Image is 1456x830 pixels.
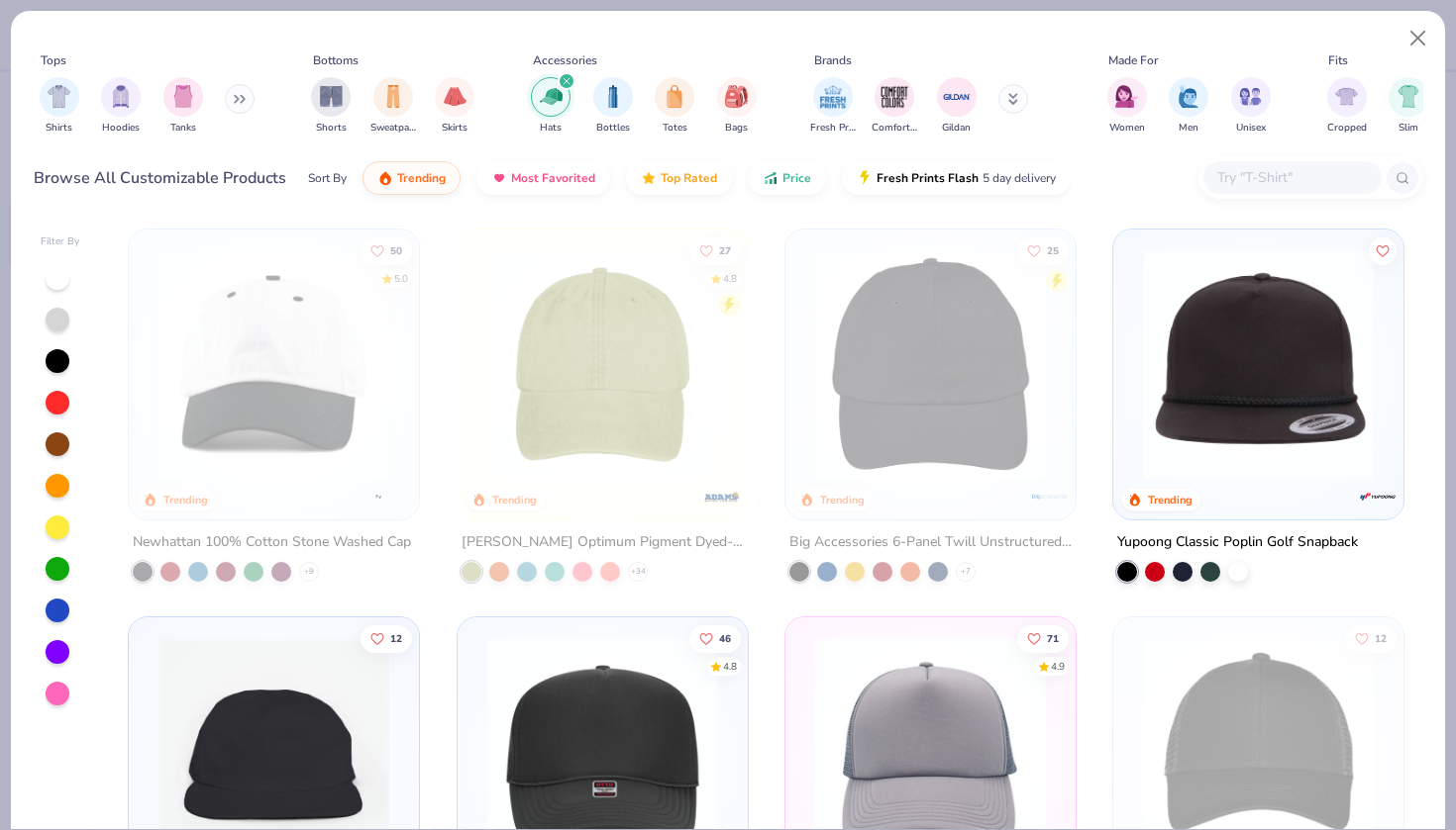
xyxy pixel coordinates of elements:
[725,121,748,136] span: Bags
[810,121,856,136] span: Fresh Prints
[172,85,194,108] img: Tanks Image
[442,121,468,136] span: Skirts
[1115,85,1138,108] img: Women Image
[41,51,66,69] div: Tops
[880,82,909,112] img: Comfort Colors Image
[626,161,732,195] button: Top Rated
[810,77,856,136] button: filter button
[1400,20,1437,57] button: Close
[110,85,132,108] img: Hoodies Image
[602,85,624,108] img: Bottles Image
[1179,121,1198,136] span: Men
[1109,121,1145,136] span: Women
[1399,121,1418,136] span: Slim
[101,77,141,136] button: filter button
[476,161,610,195] button: Most Favorited
[163,77,203,136] button: filter button
[311,77,351,136] div: filter for Shorts
[942,121,971,136] span: Gildan
[101,77,141,136] div: filter for Hoodies
[942,82,972,112] img: Gildan Image
[46,121,72,136] span: Shirts
[593,77,633,136] div: filter for Bottles
[593,77,633,136] button: filter button
[1327,77,1367,136] div: filter for Cropped
[397,170,446,186] span: Trending
[370,77,416,136] div: filter for Sweatpants
[435,77,474,136] button: filter button
[655,77,694,136] button: filter button
[877,170,979,186] span: Fresh Prints Flash
[308,169,347,187] div: Sort By
[1215,166,1368,189] input: Try "T-Shirt"
[983,167,1056,190] span: 5 day delivery
[857,170,873,186] img: flash.gif
[40,77,79,136] div: filter for Shirts
[1398,85,1419,108] img: Slim Image
[782,170,811,186] span: Price
[818,82,848,112] img: Fresh Prints Image
[1231,77,1271,136] div: filter for Unisex
[444,85,467,108] img: Skirts Image
[1108,51,1158,69] div: Made For
[842,161,1071,195] button: Fresh Prints Flash5 day delivery
[311,77,351,136] button: filter button
[937,77,977,136] button: filter button
[872,77,917,136] div: filter for Comfort Colors
[382,85,404,108] img: Sweatpants Image
[377,170,393,186] img: trending.gif
[316,121,347,136] span: Shorts
[814,51,852,69] div: Brands
[655,77,694,136] div: filter for Totes
[663,121,687,136] span: Totes
[1107,77,1147,136] div: filter for Women
[540,121,562,136] span: Hats
[872,77,917,136] button: filter button
[540,85,563,108] img: Hats Image
[1328,51,1348,69] div: Fits
[531,77,571,136] div: filter for Hats
[48,85,70,108] img: Shirts Image
[170,121,196,136] span: Tanks
[810,77,856,136] div: filter for Fresh Prints
[320,85,343,108] img: Shorts Image
[937,77,977,136] div: filter for Gildan
[1169,77,1208,136] button: filter button
[491,170,507,186] img: most_fav.gif
[1239,85,1262,108] img: Unisex Image
[1107,77,1147,136] button: filter button
[1169,77,1208,136] div: filter for Men
[596,121,630,136] span: Bottles
[1389,77,1428,136] div: filter for Slim
[34,166,286,190] div: Browse All Customizable Products
[163,77,203,136] div: filter for Tanks
[641,170,657,186] img: TopRated.gif
[40,77,79,136] button: filter button
[1231,77,1271,136] button: filter button
[435,77,474,136] div: filter for Skirts
[313,51,359,69] div: Bottoms
[1178,85,1199,108] img: Men Image
[717,77,757,136] button: filter button
[511,170,595,186] span: Most Favorited
[872,121,917,136] span: Comfort Colors
[1236,121,1266,136] span: Unisex
[370,121,416,136] span: Sweatpants
[531,77,571,136] button: filter button
[41,234,80,249] div: Filter By
[664,85,685,108] img: Totes Image
[363,161,461,195] button: Trending
[1327,121,1367,136] span: Cropped
[725,85,747,108] img: Bags Image
[661,170,717,186] span: Top Rated
[370,77,416,136] button: filter button
[533,51,597,69] div: Accessories
[748,161,826,195] button: Price
[1389,77,1428,136] button: filter button
[717,77,757,136] div: filter for Bags
[1327,77,1367,136] button: filter button
[102,121,140,136] span: Hoodies
[1335,85,1358,108] img: Cropped Image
